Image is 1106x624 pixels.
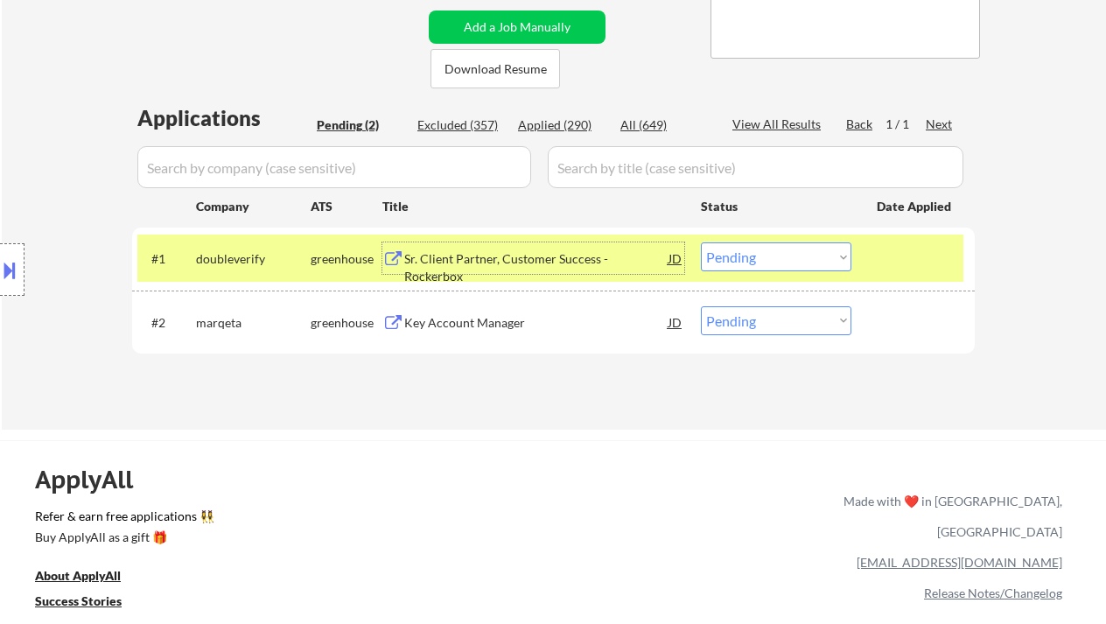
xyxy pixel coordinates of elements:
[846,116,874,133] div: Back
[667,306,684,338] div: JD
[137,146,531,188] input: Search by company (case sensitive)
[35,529,210,550] a: Buy ApplyAll as a gift 🎁
[311,314,382,332] div: greenhouse
[35,568,121,583] u: About ApplyAll
[382,198,684,215] div: Title
[317,116,404,134] div: Pending (2)
[877,198,954,215] div: Date Applied
[311,198,382,215] div: ATS
[857,555,1062,570] a: [EMAIL_ADDRESS][DOMAIN_NAME]
[35,510,478,529] a: Refer & earn free applications 👯‍♀️
[417,116,505,134] div: Excluded (357)
[430,49,560,88] button: Download Resume
[620,116,708,134] div: All (649)
[548,146,963,188] input: Search by title (case sensitive)
[429,11,605,44] button: Add a Job Manually
[35,465,153,494] div: ApplyAll
[404,250,668,284] div: Sr. Client Partner, Customer Success - Rockerbox
[924,585,1062,600] a: Release Notes/Changelog
[35,592,145,614] a: Success Stories
[667,242,684,274] div: JD
[836,486,1062,547] div: Made with ❤️ in [GEOGRAPHIC_DATA], [GEOGRAPHIC_DATA]
[701,190,851,221] div: Status
[732,116,826,133] div: View All Results
[926,116,954,133] div: Next
[518,116,605,134] div: Applied (290)
[35,567,145,589] a: About ApplyAll
[885,116,926,133] div: 1 / 1
[35,531,210,543] div: Buy ApplyAll as a gift 🎁
[35,593,122,608] u: Success Stories
[404,314,668,332] div: Key Account Manager
[311,250,382,268] div: greenhouse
